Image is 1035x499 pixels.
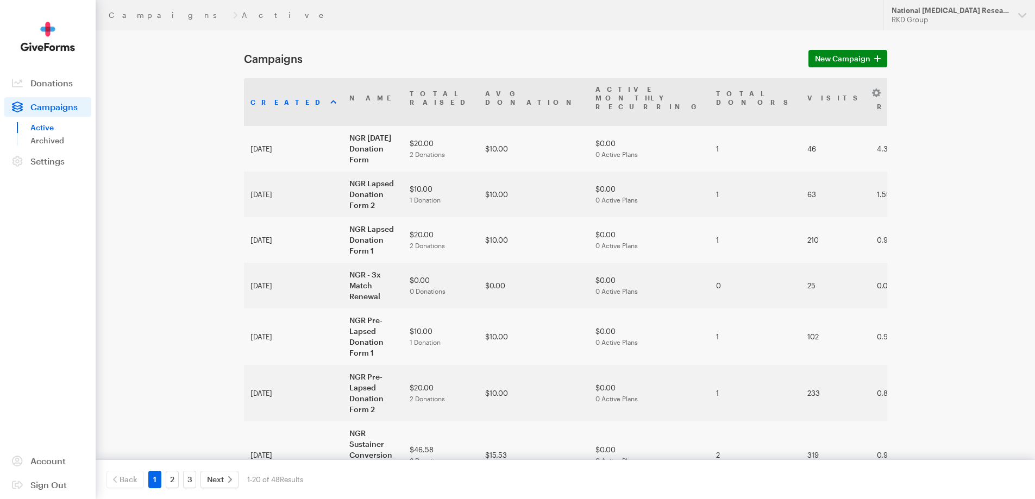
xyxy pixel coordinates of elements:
[892,6,1009,15] div: National [MEDICAL_DATA] Research
[870,78,940,126] th: Conv. Rate: activate to sort column ascending
[595,287,638,295] span: 0 Active Plans
[247,471,303,488] div: 1-20 of 48
[870,172,940,217] td: 1.59%
[801,217,870,263] td: 210
[801,263,870,308] td: 25
[403,421,479,489] td: $46.58
[479,421,589,489] td: $15.53
[109,11,229,20] a: Campaigns
[343,421,403,489] td: NGR Sustainer Conversion Donation Form
[870,126,940,172] td: 4.35%
[343,78,403,126] th: Name: activate to sort column ascending
[801,172,870,217] td: 63
[280,475,303,484] span: Results
[410,338,441,346] span: 1 Donation
[710,172,801,217] td: 1
[207,473,224,486] span: Next
[244,78,343,126] th: Created: activate to sort column ascending
[343,365,403,421] td: NGR Pre-Lapsed Donation Form 2
[479,126,589,172] td: $10.00
[710,365,801,421] td: 1
[4,73,91,93] a: Donations
[479,308,589,365] td: $10.00
[870,421,940,489] td: 0.94%
[244,365,343,421] td: [DATE]
[410,395,445,402] span: 2 Donations
[595,150,638,158] span: 0 Active Plans
[801,421,870,489] td: 319
[343,308,403,365] td: NGR Pre-Lapsed Donation Form 1
[479,365,589,421] td: $10.00
[30,121,91,134] a: Active
[410,196,441,204] span: 1 Donation
[710,308,801,365] td: 1
[595,457,638,464] span: 0 Active Plans
[4,451,91,471] a: Account
[343,263,403,308] td: NGR - 3x Match Renewal
[870,217,940,263] td: 0.95%
[410,150,445,158] span: 2 Donations
[892,15,1009,24] div: RKD Group
[30,456,66,466] span: Account
[710,78,801,126] th: TotalDonors: activate to sort column ascending
[870,308,940,365] td: 0.98%
[710,217,801,263] td: 1
[343,172,403,217] td: NGR Lapsed Donation Form 2
[403,263,479,308] td: $0.00
[801,365,870,421] td: 233
[801,78,870,126] th: Visits: activate to sort column ascending
[4,151,91,171] a: Settings
[589,308,710,365] td: $0.00
[589,421,710,489] td: $0.00
[479,263,589,308] td: $0.00
[30,78,73,88] span: Donations
[595,338,638,346] span: 0 Active Plans
[183,471,196,488] a: 3
[4,97,91,117] a: Campaigns
[244,217,343,263] td: [DATE]
[870,263,940,308] td: 0.00%
[815,52,870,65] span: New Campaign
[403,172,479,217] td: $10.00
[30,102,78,112] span: Campaigns
[343,217,403,263] td: NGR Lapsed Donation Form 1
[870,365,940,421] td: 0.86%
[801,308,870,365] td: 102
[589,126,710,172] td: $0.00
[589,365,710,421] td: $0.00
[403,365,479,421] td: $20.00
[595,242,638,249] span: 0 Active Plans
[479,78,589,126] th: AvgDonation: activate to sort column ascending
[410,242,445,249] span: 2 Donations
[479,217,589,263] td: $10.00
[244,308,343,365] td: [DATE]
[403,308,479,365] td: $10.00
[30,156,65,166] span: Settings
[244,263,343,308] td: [DATE]
[589,172,710,217] td: $0.00
[410,457,445,464] span: 3 Donations
[403,126,479,172] td: $20.00
[244,172,343,217] td: [DATE]
[244,52,795,65] h1: Campaigns
[244,126,343,172] td: [DATE]
[244,421,343,489] td: [DATE]
[710,263,801,308] td: 0
[166,471,179,488] a: 2
[30,479,67,490] span: Sign Out
[808,50,887,67] a: New Campaign
[589,217,710,263] td: $0.00
[801,126,870,172] td: 46
[21,22,75,52] img: GiveForms
[595,196,638,204] span: 0 Active Plans
[343,126,403,172] td: NGR [DATE] Donation Form
[589,263,710,308] td: $0.00
[30,134,91,147] a: Archived
[403,78,479,126] th: TotalRaised: activate to sort column ascending
[403,217,479,263] td: $20.00
[595,395,638,402] span: 0 Active Plans
[710,421,801,489] td: 2
[4,475,91,495] a: Sign Out
[589,78,710,126] th: Active MonthlyRecurring: activate to sort column ascending
[710,126,801,172] td: 1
